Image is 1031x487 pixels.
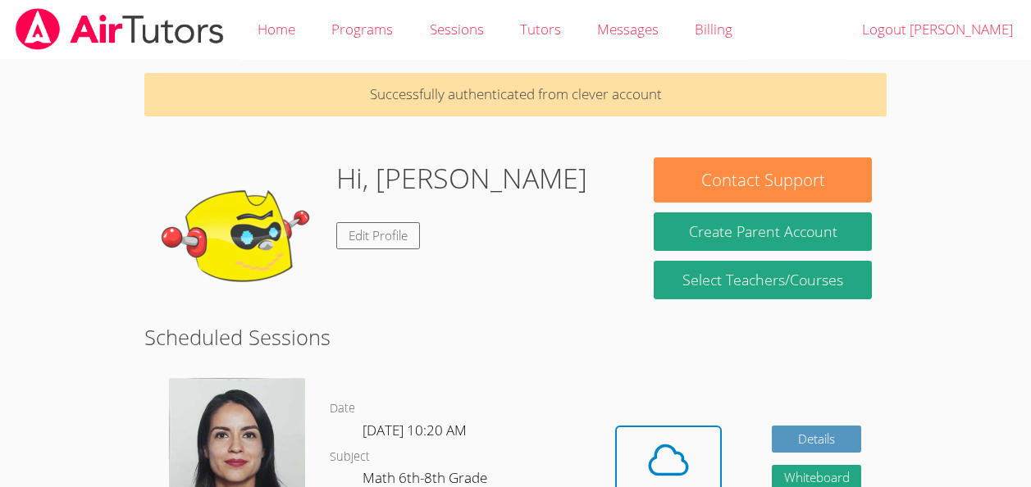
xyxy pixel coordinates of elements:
[336,157,587,199] h1: Hi, [PERSON_NAME]
[654,212,871,251] button: Create Parent Account
[14,8,226,50] img: airtutors_banner-c4298cdbf04f3fff15de1276eac7730deb9818008684d7c2e4769d2f7ddbe033.png
[654,157,871,203] button: Contact Support
[363,421,467,439] span: [DATE] 10:20 AM
[597,20,659,39] span: Messages
[654,261,871,299] a: Select Teachers/Courses
[772,426,862,453] a: Details
[144,321,887,353] h2: Scheduled Sessions
[336,222,420,249] a: Edit Profile
[330,447,370,467] dt: Subject
[330,398,355,419] dt: Date
[159,157,323,321] img: default.png
[144,73,887,116] p: Successfully authenticated from clever account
